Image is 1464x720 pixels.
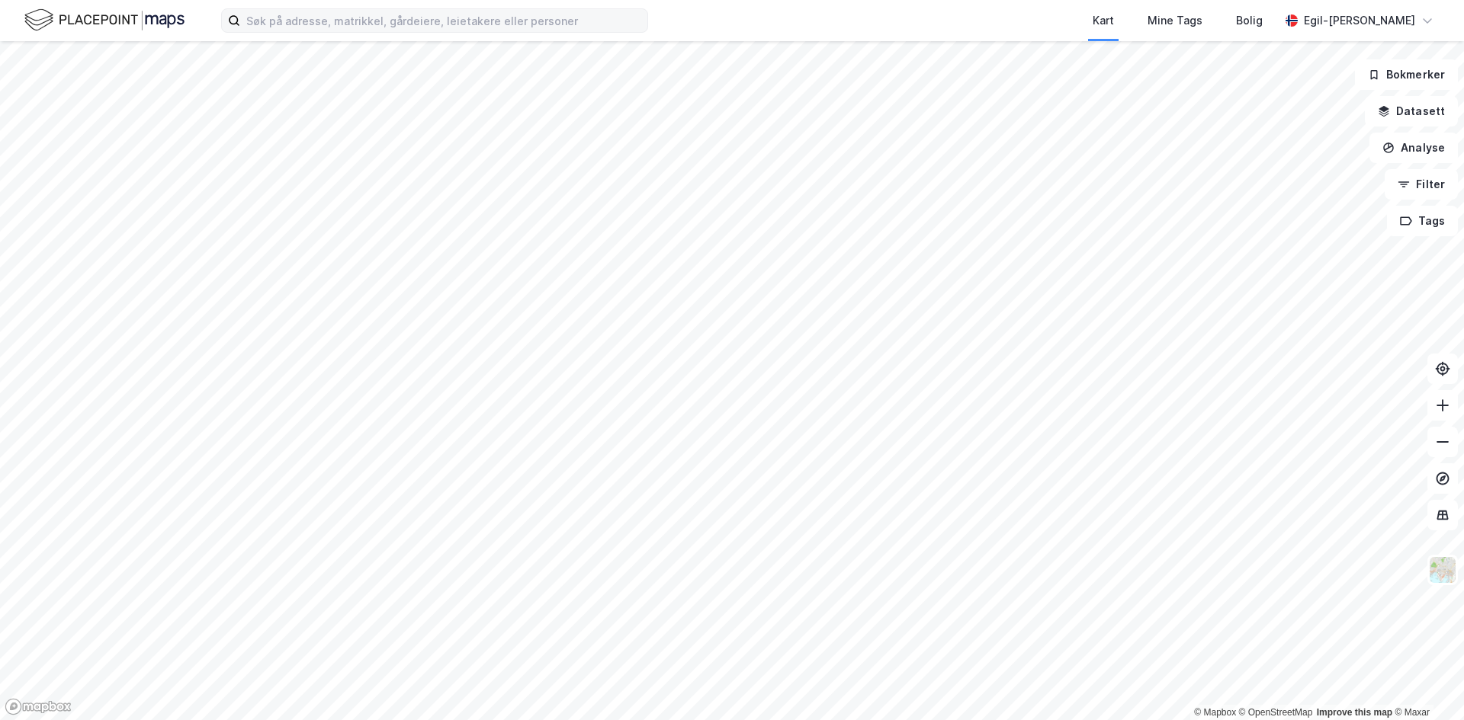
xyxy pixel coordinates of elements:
[1093,11,1114,30] div: Kart
[1304,11,1415,30] div: Egil-[PERSON_NAME]
[1148,11,1202,30] div: Mine Tags
[24,7,185,34] img: logo.f888ab2527a4732fd821a326f86c7f29.svg
[1236,11,1263,30] div: Bolig
[240,9,647,32] input: Søk på adresse, matrikkel, gårdeiere, leietakere eller personer
[1388,647,1464,720] iframe: Chat Widget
